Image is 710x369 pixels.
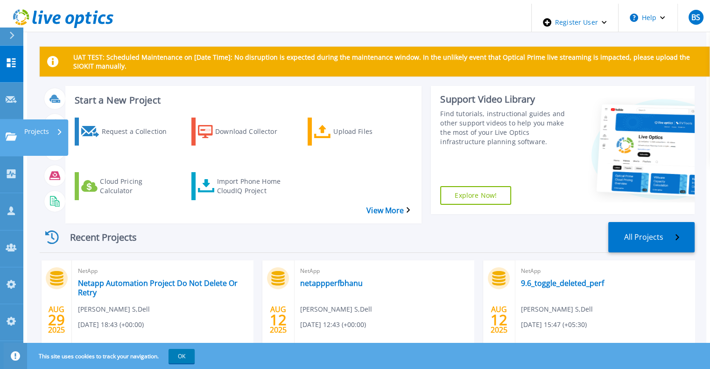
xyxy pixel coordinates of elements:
[521,278,604,288] a: 9.6_toggle_deleted_perf
[521,304,593,314] span: [PERSON_NAME] S , Dell
[490,303,508,337] div: AUG 2025
[532,4,618,41] div: Register User
[300,278,363,288] a: netappperfbhanu
[73,53,702,70] p: UAT TEST: Scheduled Maintenance on [Date Time]: No disruption is expected during the maintenance ...
[619,4,677,32] button: Help
[608,222,695,252] a: All Projects
[691,14,700,21] span: BS
[75,95,409,105] h3: Start a New Project
[169,349,195,363] button: OK
[440,109,572,146] div: Find tutorials, instructional guides and other support videos to help you make the most of your L...
[48,316,65,324] span: 29
[75,172,188,200] a: Cloud Pricing Calculator
[308,118,421,146] a: Upload Files
[75,118,188,146] a: Request a Collection
[269,303,287,337] div: AUG 2025
[521,320,587,330] span: [DATE] 15:47 (+05:30)
[366,206,410,215] a: View More
[77,278,247,297] a: Netapp Automation Project Do Not Delete Or Retry
[333,120,408,143] div: Upload Files
[191,118,304,146] a: Download Collector
[217,174,291,198] div: Import Phone Home CloudIQ Project
[29,349,195,363] span: This site uses cookies to track your navigation.
[24,119,49,144] p: Projects
[77,304,149,314] span: [PERSON_NAME] S , Dell
[440,93,572,105] div: Support Video Library
[521,266,689,276] span: NetApp
[300,320,366,330] span: [DATE] 12:43 (+00:00)
[40,226,152,249] div: Recent Projects
[101,120,176,143] div: Request a Collection
[300,304,372,314] span: [PERSON_NAME] S , Dell
[77,266,247,276] span: NetApp
[491,316,507,324] span: 12
[300,266,468,276] span: NetApp
[77,320,143,330] span: [DATE] 18:43 (+00:00)
[48,303,65,337] div: AUG 2025
[270,316,287,324] span: 12
[100,174,175,198] div: Cloud Pricing Calculator
[440,186,511,205] a: Explore Now!
[215,120,290,143] div: Download Collector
